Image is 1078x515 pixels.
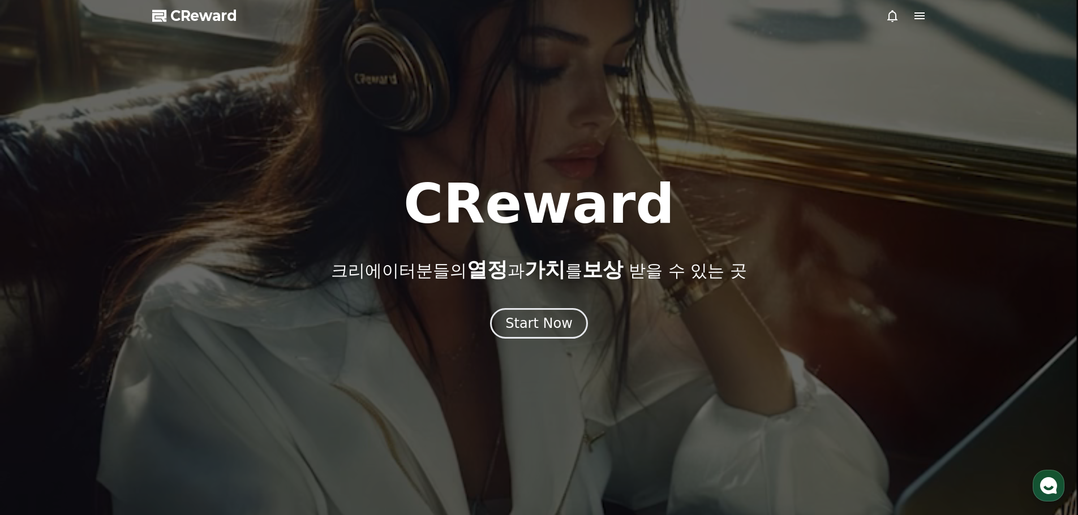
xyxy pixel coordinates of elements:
[170,7,237,25] span: CReward
[582,258,623,281] span: 보상
[403,177,675,231] h1: CReward
[331,258,746,281] p: 크리에이터분들의 과 를 받을 수 있는 곳
[152,7,237,25] a: CReward
[490,308,588,339] button: Start Now
[505,314,573,332] div: Start Now
[467,258,508,281] span: 열정
[490,319,588,330] a: Start Now
[525,258,565,281] span: 가치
